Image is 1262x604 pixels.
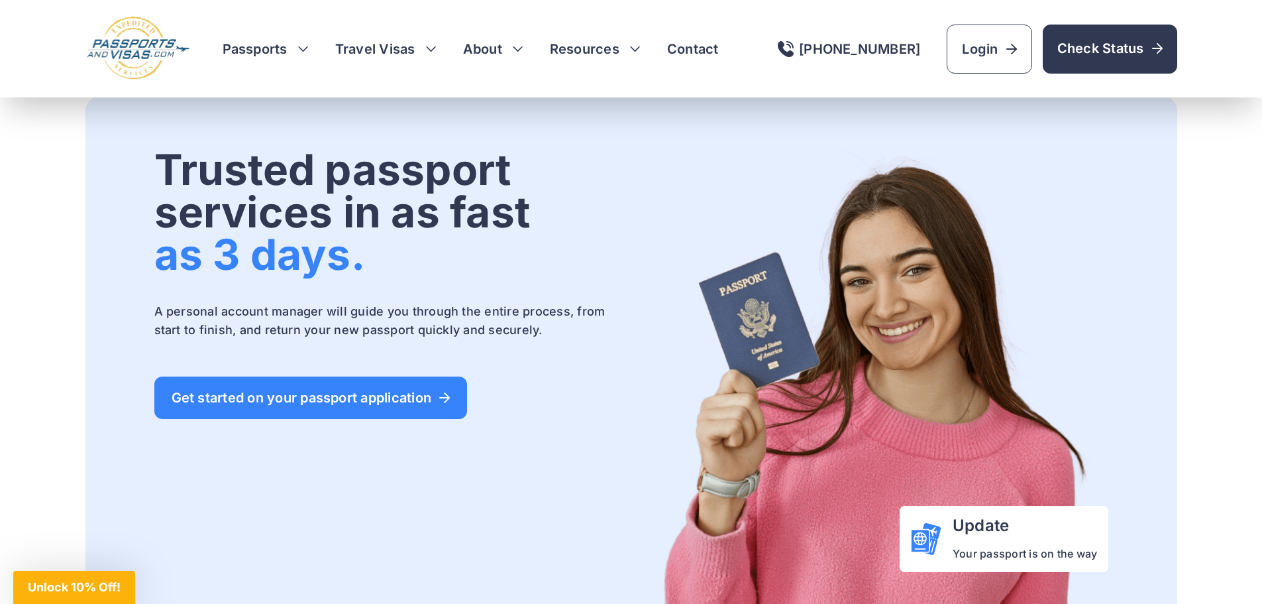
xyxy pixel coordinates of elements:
a: Login [947,25,1031,74]
a: Get started on your passport application [154,377,468,419]
span: Check Status [1057,39,1163,58]
span: Unlock 10% Off! [28,580,121,594]
h3: Travel Visas [335,40,437,58]
h3: Passports [223,40,309,58]
h1: Trusted passport services in as fast [154,149,629,276]
span: Login [962,40,1016,58]
p: Your passport is on the way [953,546,1097,562]
span: Get started on your passport application [172,391,450,404]
h4: Update [953,516,1097,535]
a: Contact [667,40,719,58]
a: Check Status [1043,25,1177,74]
a: About [463,40,502,58]
span: as 3 days. [154,229,365,280]
img: Logo [85,16,191,82]
div: Unlock 10% Off! [13,571,135,604]
p: A personal account manager will guide you through the entire process, from start to finish, and r... [154,302,629,339]
a: [PHONE_NUMBER] [778,41,920,57]
h3: Resources [550,40,641,58]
